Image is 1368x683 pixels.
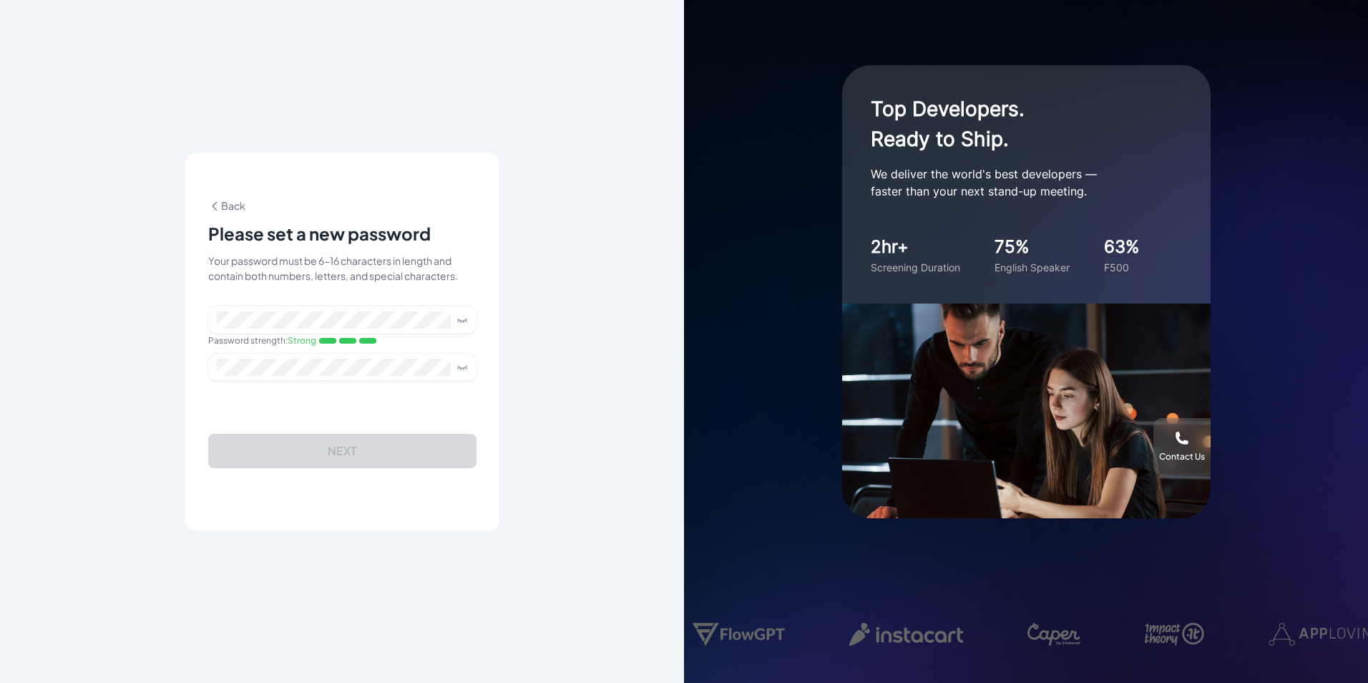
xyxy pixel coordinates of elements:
h1: Top Developers. Ready to Ship. [871,94,1157,154]
div: Your password must be 6-16 characters in length and contain both numbers, letters, and special ch... [208,253,477,284]
div: F500 [1104,260,1140,275]
div: Password strength : [208,334,477,348]
div: Contact Us [1159,451,1205,462]
button: Contact Us [1153,418,1211,475]
span: Strong [288,335,316,346]
div: 2hr+ [871,234,960,260]
span: Back [208,199,245,212]
div: 63% [1104,234,1140,260]
p: Please set a new password [208,222,431,245]
div: English Speaker [995,260,1070,275]
div: Screening Duration [871,260,960,275]
div: 75% [995,234,1070,260]
p: We deliver the world's best developers — faster than your next stand-up meeting. [871,165,1157,200]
